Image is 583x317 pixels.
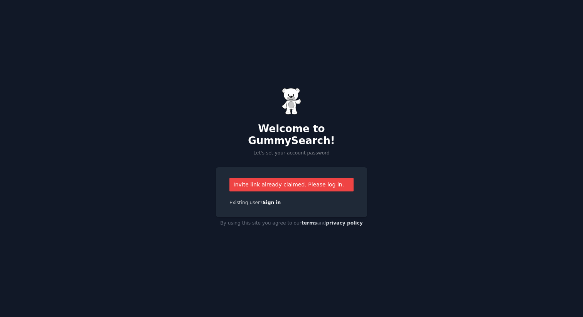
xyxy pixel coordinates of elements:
a: Sign in [263,200,281,205]
span: Existing user? [229,200,263,205]
p: Let's set your account password [216,150,367,157]
a: terms [302,220,317,226]
img: Gummy Bear [282,88,301,115]
a: privacy policy [326,220,363,226]
h2: Welcome to GummySearch! [216,123,367,147]
div: By using this site you agree to our and [216,217,367,230]
div: Invite link already claimed. Please log in. [229,178,354,191]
